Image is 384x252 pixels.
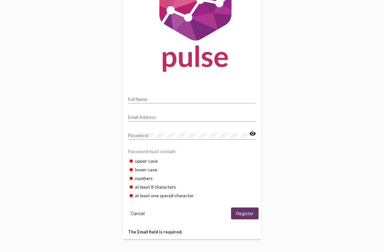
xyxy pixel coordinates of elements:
span: Register [236,211,253,216]
div: lower-case [128,165,256,174]
button: Register [231,207,259,219]
button: Cancel [125,207,150,219]
mat-icon: visibility [249,130,256,138]
div: upper-case [128,157,256,165]
div: Password must contain: [128,145,256,157]
span: Cancel [131,211,145,216]
div: at least 8 characters [128,183,256,191]
div: numbers [128,174,256,183]
h5: The Email field is required. [128,229,256,234]
div: at least one special character [128,191,256,200]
